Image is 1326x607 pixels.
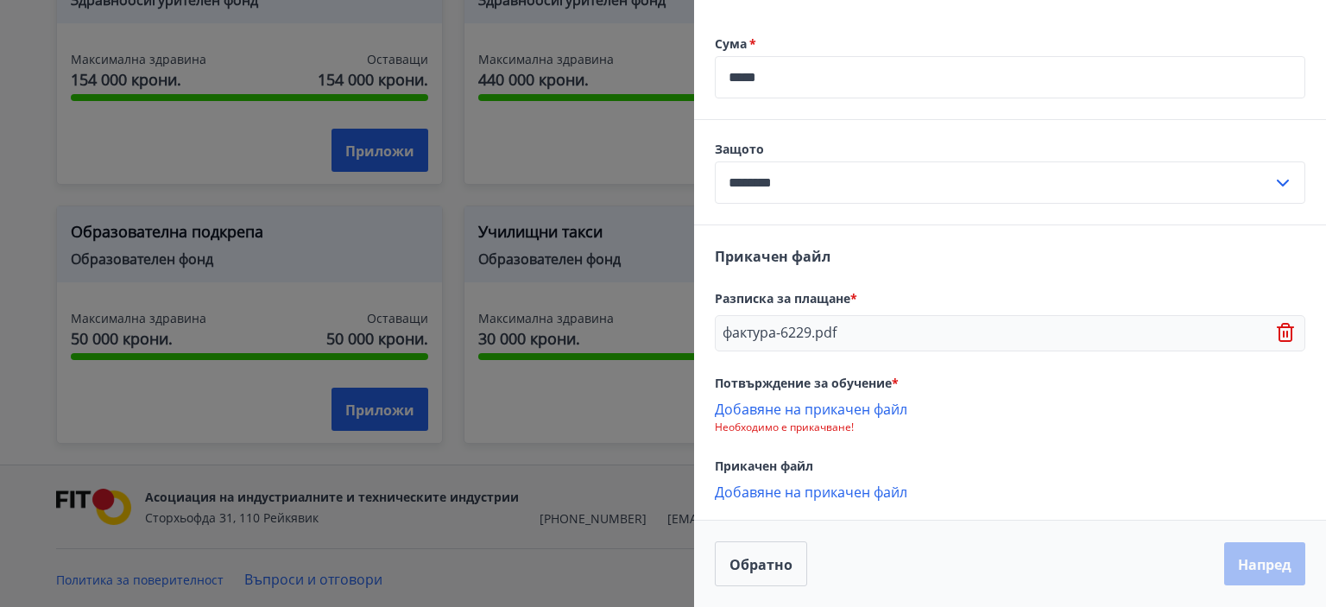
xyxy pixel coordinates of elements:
[715,420,854,434] font: Необходимо е прикачване!
[715,141,764,157] font: Защото
[715,35,747,52] font: Сума
[715,290,850,307] font: Разписка за плащане
[715,56,1305,98] div: Сума
[729,555,792,574] font: Обратно
[715,400,907,419] font: Добавяне на прикачен файл
[715,247,830,266] font: Прикачен файл
[715,458,813,474] font: Прикачен файл
[715,375,892,391] font: Потвърждение за обучение
[715,483,907,502] font: Добавяне на прикачен файл
[715,541,807,586] button: Обратно
[723,323,837,342] font: фактура-6229.pdf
